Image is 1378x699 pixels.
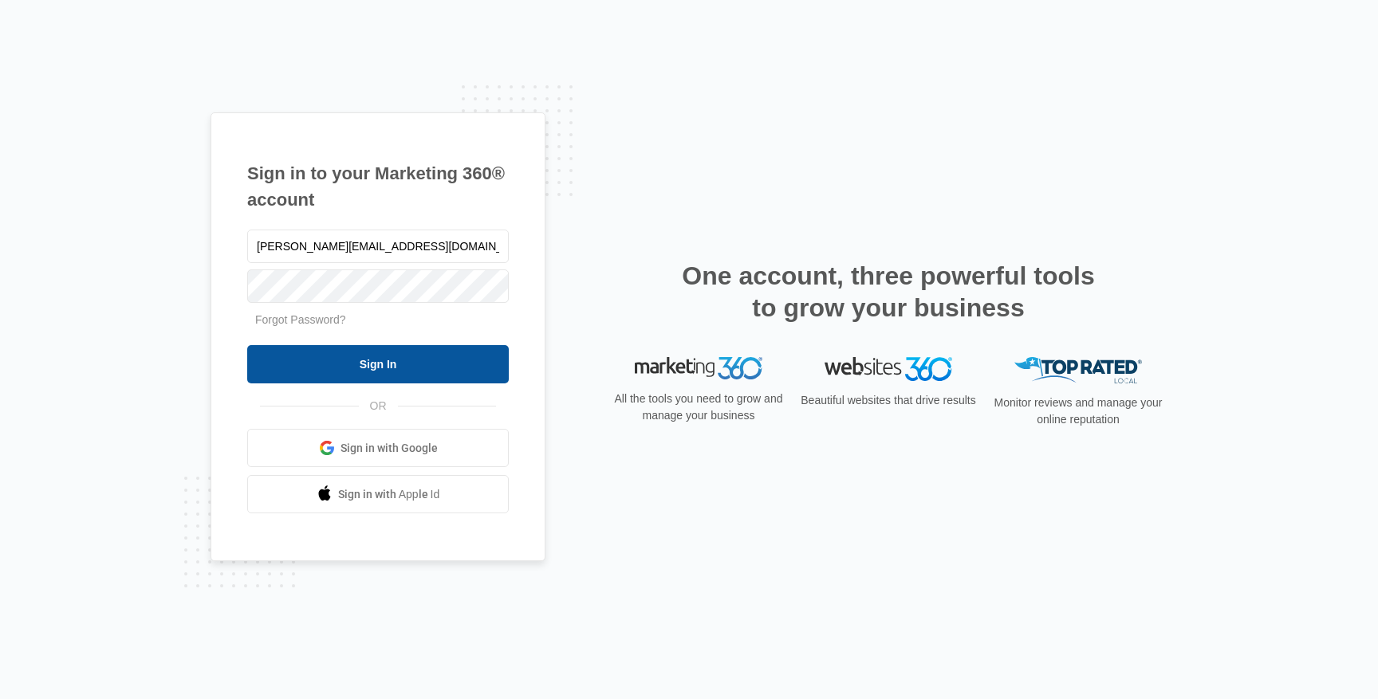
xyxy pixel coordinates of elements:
img: Websites 360 [825,357,952,380]
input: Email [247,230,509,263]
span: Sign in with Google [341,440,438,457]
span: Sign in with Apple Id [338,486,440,503]
h2: One account, three powerful tools to grow your business [677,260,1100,324]
a: Sign in with Apple Id [247,475,509,513]
input: Sign In [247,345,509,383]
span: OR [359,398,398,414]
img: Top Rated Local [1014,357,1142,383]
p: Beautiful websites that drive results [799,392,978,409]
a: Sign in with Google [247,429,509,467]
p: Monitor reviews and manage your online reputation [989,395,1167,428]
h1: Sign in to your Marketing 360® account [247,160,509,213]
a: Forgot Password? [255,313,346,326]
img: Marketing 360 [635,357,762,379]
p: All the tools you need to grow and manage your business [609,391,788,424]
